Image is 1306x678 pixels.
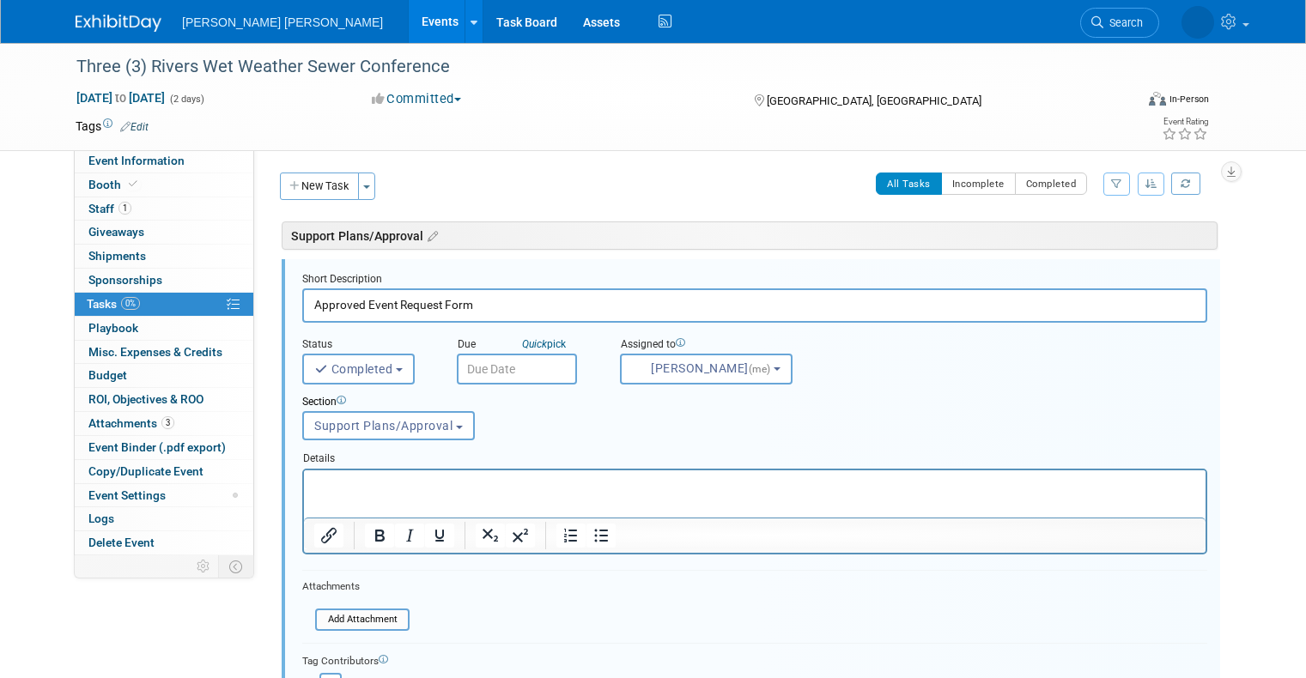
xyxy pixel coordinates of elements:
[88,321,138,335] span: Playbook
[75,269,253,292] a: Sponsorships
[75,507,253,530] a: Logs
[302,288,1207,322] input: Name of task or a short description
[302,444,1207,468] div: Details
[75,149,253,173] a: Event Information
[395,524,424,548] button: Italic
[161,416,174,429] span: 3
[302,337,431,354] div: Status
[1015,173,1088,195] button: Completed
[302,579,410,594] div: Attachments
[941,173,1016,195] button: Incomplete
[556,524,586,548] button: Numbered list
[88,154,185,167] span: Event Information
[1162,118,1208,126] div: Event Rating
[88,392,203,406] span: ROI, Objectives & ROO
[75,531,253,554] a: Delete Event
[88,202,131,215] span: Staff
[302,395,1130,411] div: Section
[1169,93,1209,106] div: In-Person
[88,488,166,502] span: Event Settings
[304,470,1206,518] iframe: Rich Text Area
[88,512,114,525] span: Logs
[75,221,253,244] a: Giveaways
[88,345,222,359] span: Misc. Expenses & Credits
[129,179,137,189] i: Booth reservation complete
[87,297,140,311] span: Tasks
[1042,89,1209,115] div: Event Format
[366,90,468,108] button: Committed
[302,272,1207,288] div: Short Description
[75,317,253,340] a: Playbook
[88,225,144,239] span: Giveaways
[76,118,149,135] td: Tags
[70,51,1113,82] div: Three (3) Rivers Wet Weather Sewer Conference
[876,173,942,195] button: All Tasks
[88,416,174,430] span: Attachments
[1171,173,1200,195] a: Refresh
[88,249,146,263] span: Shipments
[168,94,204,105] span: (2 days)
[233,493,238,498] span: Modified Layout
[88,536,155,549] span: Delete Event
[118,202,131,215] span: 1
[121,297,140,310] span: 0%
[457,337,594,354] div: Due
[75,436,253,459] a: Event Binder (.pdf export)
[302,651,1207,669] div: Tag Contributors
[88,464,203,478] span: Copy/Duplicate Event
[586,524,616,548] button: Bullet list
[219,555,254,578] td: Toggle Event Tabs
[88,178,141,191] span: Booth
[314,419,453,433] span: Support Plans/Approval
[88,273,162,287] span: Sponsorships
[75,173,253,197] a: Booth
[88,368,127,382] span: Budget
[1149,92,1166,106] img: Format-Inperson.png
[76,90,166,106] span: [DATE] [DATE]
[506,524,535,548] button: Superscript
[620,354,793,384] button: [PERSON_NAME](me)
[314,362,392,376] span: Completed
[1080,8,1159,38] a: Search
[632,361,774,375] span: [PERSON_NAME]
[75,245,253,268] a: Shipments
[182,15,383,29] span: [PERSON_NAME] [PERSON_NAME]
[423,227,438,244] a: Edit sections
[302,411,475,440] button: Support Plans/Approval
[314,524,343,548] button: Insert/edit link
[425,524,454,548] button: Underline
[457,354,577,384] input: Due Date
[302,354,415,384] button: Completed
[282,221,1218,250] div: Support Plans/Approval
[522,338,547,350] i: Quick
[280,173,359,200] button: New Task
[75,197,253,221] a: Staff1
[75,364,253,387] a: Budget
[749,363,771,375] span: (me)
[75,293,253,316] a: Tasks0%
[620,337,827,354] div: Assigned to
[75,388,253,411] a: ROI, Objectives & ROO
[75,412,253,435] a: Attachments3
[519,337,569,351] a: Quickpick
[365,524,394,548] button: Bold
[1103,16,1143,29] span: Search
[112,91,129,105] span: to
[767,94,981,107] span: [GEOGRAPHIC_DATA], [GEOGRAPHIC_DATA]
[76,15,161,32] img: ExhibitDay
[189,555,219,578] td: Personalize Event Tab Strip
[75,460,253,483] a: Copy/Duplicate Event
[88,440,226,454] span: Event Binder (.pdf export)
[75,484,253,507] a: Event Settings
[476,524,505,548] button: Subscript
[120,121,149,133] a: Edit
[75,341,253,364] a: Misc. Expenses & Credits
[1181,6,1214,39] img: Kelly Graber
